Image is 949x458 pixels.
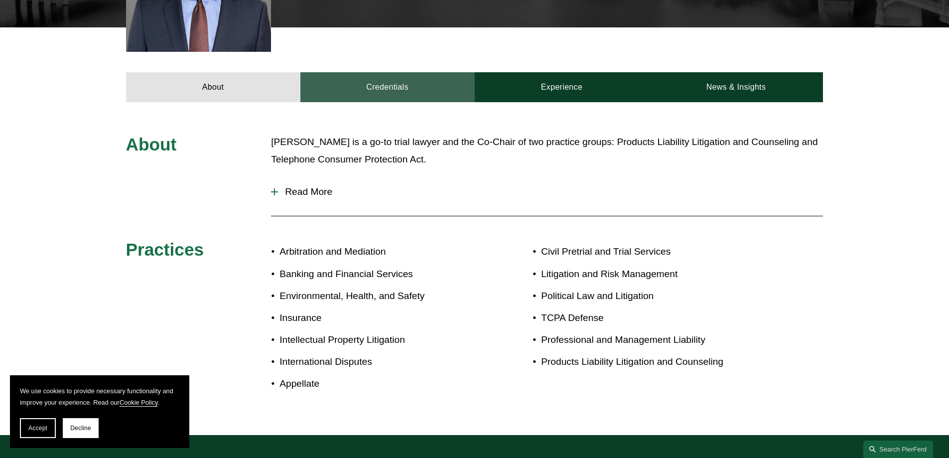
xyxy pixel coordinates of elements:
p: International Disputes [279,353,474,371]
p: Intellectual Property Litigation [279,331,474,349]
p: Litigation and Risk Management [541,266,765,283]
p: Appellate [279,375,474,393]
p: Civil Pretrial and Trial Services [541,243,765,261]
a: Experience [475,72,649,102]
span: Practices [126,240,204,259]
section: Cookie banner [10,375,189,448]
a: Cookie Policy [120,399,158,406]
span: Accept [28,425,47,432]
p: Arbitration and Mediation [279,243,474,261]
p: Environmental, Health, and Safety [279,288,474,305]
span: About [126,135,177,154]
a: News & Insights [649,72,823,102]
p: Banking and Financial Services [279,266,474,283]
a: Credentials [300,72,475,102]
p: Professional and Management Liability [541,331,765,349]
p: Political Law and Litigation [541,288,765,305]
p: Products Liability Litigation and Counseling [541,353,765,371]
p: Insurance [279,309,474,327]
p: [PERSON_NAME] is a go-to trial lawyer and the Co-Chair of two practice groups: Products Liability... [271,134,823,168]
span: Decline [70,425,91,432]
p: We use cookies to provide necessary functionality and improve your experience. Read our . [20,385,179,408]
a: About [126,72,300,102]
button: Decline [63,418,99,438]
span: Read More [278,186,823,197]
button: Read More [271,179,823,205]
button: Accept [20,418,56,438]
a: Search this site [863,441,933,458]
p: TCPA Defense [541,309,765,327]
